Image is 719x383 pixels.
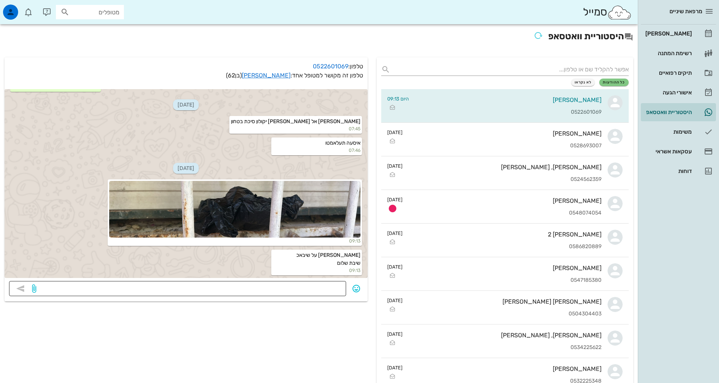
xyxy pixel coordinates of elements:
span: מרפאת שיניים [670,8,702,15]
div: 0504304403 [408,311,601,317]
div: משימות [644,129,692,135]
span: כל ההודעות [603,80,625,85]
a: 0522601069 [313,63,348,70]
span: [PERSON_NAME] אל [PERSON_NAME] יקולון סיכת בטחון [231,118,360,125]
div: [PERSON_NAME] [408,264,601,272]
small: [DATE] [387,230,402,237]
small: [DATE] [387,297,402,304]
small: [DATE] [387,129,402,136]
a: עסקאות אשראי [641,142,716,161]
a: [PERSON_NAME] [641,25,716,43]
small: [DATE] [387,196,402,203]
span: [PERSON_NAME] על שיבאכ שיבת שלום [295,252,360,266]
div: עסקאות אשראי [644,148,692,154]
a: [PERSON_NAME] [242,72,291,79]
small: היום 09:13 [387,95,409,102]
div: 0524562359 [408,176,601,183]
span: [DATE] [173,163,199,174]
div: 0522601069 [415,109,601,116]
p: טלפון: [9,62,363,71]
a: תיקים רפואיים [641,64,716,82]
small: 09:13 [273,267,360,274]
span: [DATE] [173,99,199,110]
small: [DATE] [387,330,402,338]
div: [PERSON_NAME] [408,130,601,137]
span: (בן ) [226,72,242,79]
div: דוחות [644,168,692,174]
button: לא נקראו [571,79,595,86]
small: 07:46 [273,147,360,154]
div: אישורי הגעה [644,90,692,96]
span: איסעה תעלאמטו [325,140,360,146]
button: כל ההודעות [599,79,629,86]
div: תיקים רפואיים [644,70,692,76]
img: SmileCloud logo [607,5,632,20]
div: [PERSON_NAME], [PERSON_NAME] [408,164,601,171]
a: דוחות [641,162,716,180]
div: רשימת המתנה [644,50,692,56]
div: 0528693007 [408,143,601,149]
small: [DATE] [387,263,402,270]
a: תגהיסטוריית וואטסאפ [641,103,716,121]
span: תג [22,6,27,11]
div: [PERSON_NAME] [408,197,601,204]
div: 0534225622 [408,344,601,351]
h2: היסטוריית וואטסאפ [5,29,633,45]
a: אישורי הגעה [641,83,716,102]
div: [PERSON_NAME] [644,31,692,37]
div: [PERSON_NAME] 2 [408,231,601,238]
p: טלפון זה מקושר למטופל אחד: [9,71,363,80]
div: 0586820889 [408,244,601,250]
div: [PERSON_NAME] [408,365,601,372]
a: רשימת המתנה [641,44,716,62]
a: משימות [641,123,716,141]
div: 0548074054 [408,210,601,216]
small: 07:45 [231,125,360,132]
small: 09:13 [109,238,360,244]
span: 62 [228,72,235,79]
span: לא נקראו [575,80,592,85]
small: [DATE] [387,162,402,170]
div: [PERSON_NAME] [PERSON_NAME] [408,298,601,305]
div: 0547185380 [408,277,601,284]
div: [PERSON_NAME] [415,96,601,103]
input: אפשר להקליד שם או טלפון... [393,63,629,76]
div: [PERSON_NAME], [PERSON_NAME] [408,332,601,339]
div: היסטוריית וואטסאפ [644,109,692,115]
div: סמייל [583,4,632,20]
small: [DATE] [387,364,402,371]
